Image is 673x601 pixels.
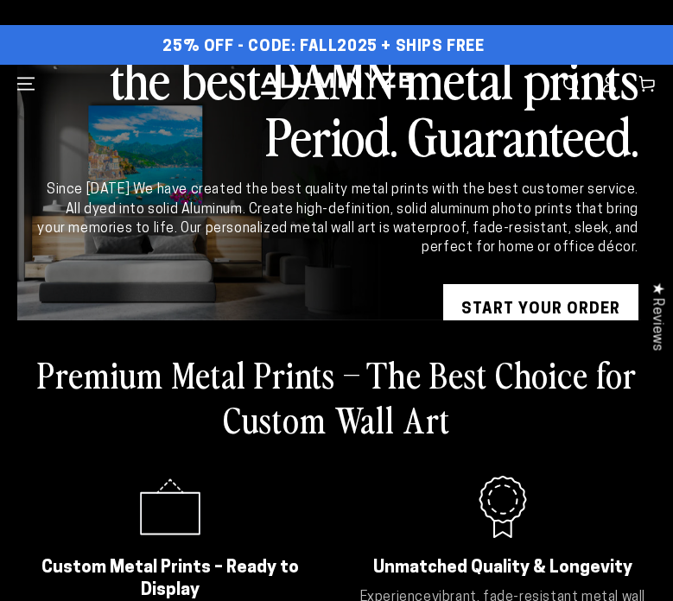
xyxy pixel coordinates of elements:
[552,65,590,103] summary: Search our site
[7,65,45,103] summary: Menu
[162,38,484,57] span: 25% OFF - Code: FALL2025 + Ships Free
[443,284,638,336] a: START YOUR Order
[259,71,415,97] img: Aluminyze
[640,269,673,364] div: Click to open Judge.me floating reviews tab
[35,180,638,258] div: Since [DATE] We have created the best quality metal prints with the best customer service. All dy...
[17,351,656,441] h2: Premium Metal Prints – The Best Choice for Custom Wall Art
[371,557,635,579] h2: Unmatched Quality & Longevity
[35,49,638,163] h2: the best DAMN metal prints Period. Guaranteed.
